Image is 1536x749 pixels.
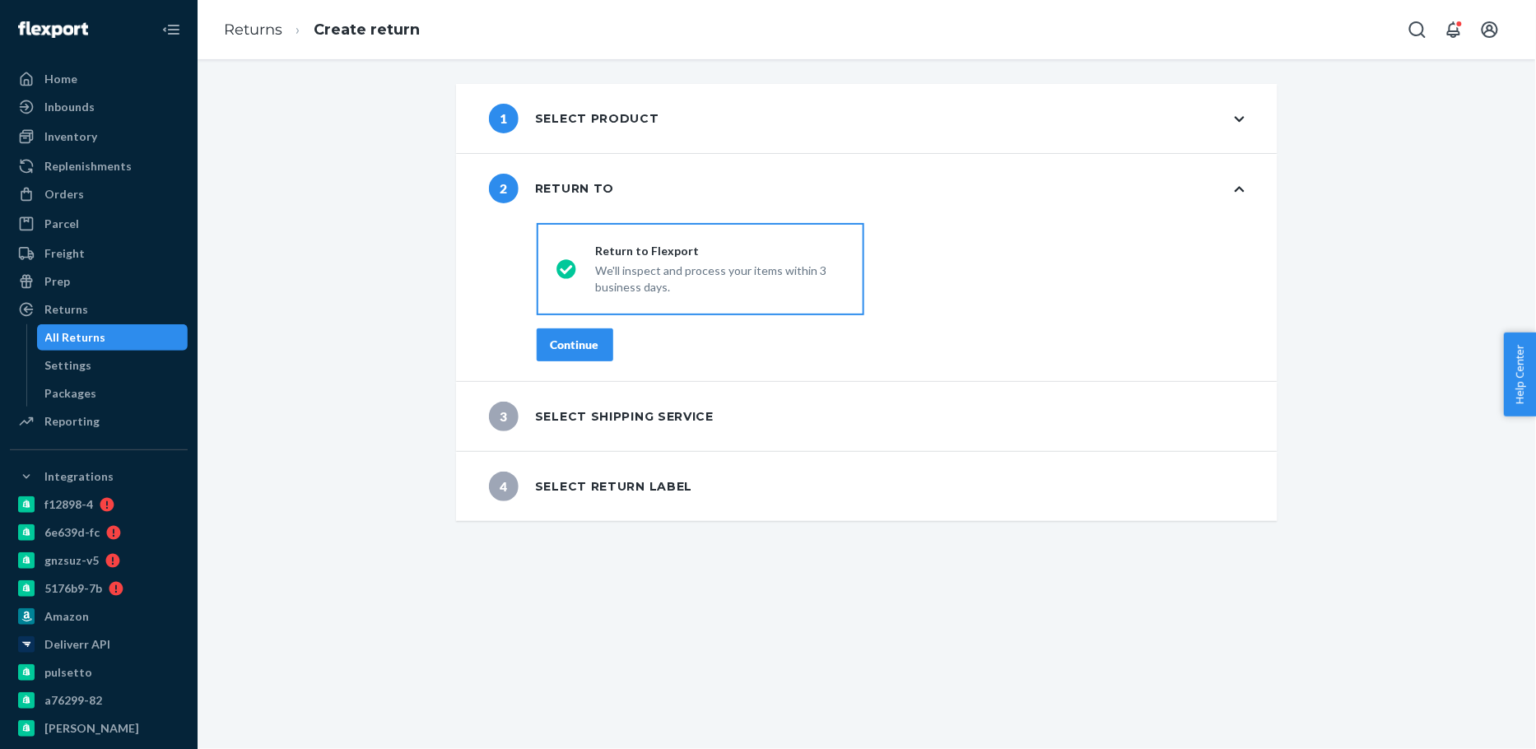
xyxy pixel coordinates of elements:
div: Packages [45,385,97,402]
div: Inventory [44,128,97,145]
div: Replenishments [44,158,132,174]
a: Home [10,66,188,92]
button: Close Navigation [155,13,188,46]
a: 5176b9-7b [10,575,188,602]
div: Reporting [44,413,100,430]
a: Parcel [10,211,188,237]
div: Integrations [44,468,114,485]
button: Continue [537,328,613,361]
ol: breadcrumbs [211,6,433,54]
button: Integrations [10,463,188,490]
button: Open notifications [1437,13,1470,46]
div: Freight [44,245,85,262]
a: [PERSON_NAME] [10,715,188,742]
span: 3 [489,402,519,431]
div: Select return label [489,472,692,501]
div: Return to Flexport [596,243,845,259]
a: Returns [224,21,282,39]
div: Inbounds [44,99,95,115]
a: Prep [10,268,188,295]
div: a76299-82 [44,692,102,709]
div: Return to [489,174,614,203]
div: Returns [44,301,88,318]
a: Settings [37,352,189,379]
a: Orders [10,181,188,207]
a: Amazon [10,603,188,630]
a: Freight [10,240,188,267]
a: Inbounds [10,94,188,120]
div: Continue [551,337,599,353]
div: Prep [44,273,70,290]
img: Flexport logo [18,21,88,38]
div: Select shipping service [489,402,714,431]
a: Returns [10,296,188,323]
a: gnzsuz-v5 [10,547,188,574]
div: f12898-4 [44,496,93,513]
div: All Returns [45,329,106,346]
a: Packages [37,380,189,407]
button: Help Center [1504,333,1536,416]
a: f12898-4 [10,491,188,518]
span: 2 [489,174,519,203]
div: 6e639d-fc [44,524,100,541]
div: Settings [45,357,92,374]
a: All Returns [37,324,189,351]
a: Replenishments [10,153,188,179]
span: 4 [489,472,519,501]
a: Create return [314,21,420,39]
a: 6e639d-fc [10,519,188,546]
a: a76299-82 [10,687,188,714]
div: pulsetto [44,664,92,681]
div: Orders [44,186,84,202]
div: We'll inspect and process your items within 3 business days. [596,259,845,295]
button: Open account menu [1473,13,1506,46]
a: Inventory [10,123,188,150]
div: Amazon [44,608,89,625]
a: Deliverr API [10,631,188,658]
a: pulsetto [10,659,188,686]
div: Select product [489,104,659,133]
span: 1 [489,104,519,133]
div: [PERSON_NAME] [44,720,139,737]
div: Deliverr API [44,636,110,653]
div: 5176b9-7b [44,580,102,597]
div: gnzsuz-v5 [44,552,99,569]
div: Home [44,71,77,87]
div: Parcel [44,216,79,232]
a: Reporting [10,408,188,435]
button: Open Search Box [1401,13,1434,46]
